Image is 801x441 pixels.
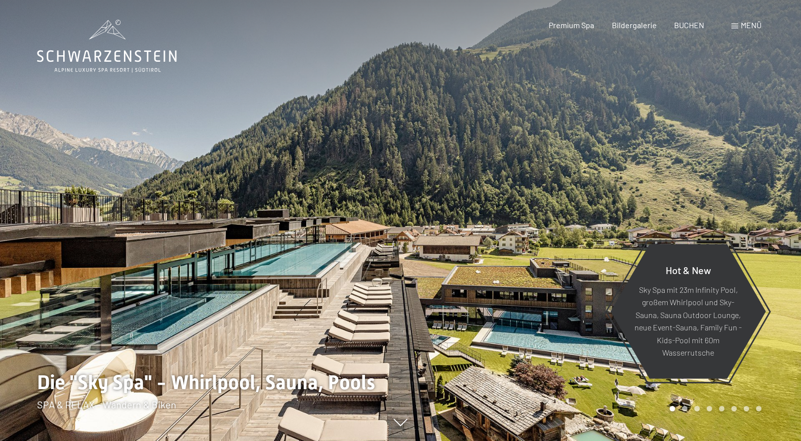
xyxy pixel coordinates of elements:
div: Carousel Page 8 [756,406,761,411]
div: Carousel Page 7 [744,406,749,411]
div: Carousel Page 3 [694,406,700,411]
a: Bildergalerie [612,20,657,30]
a: Hot & New Sky Spa mit 23m Infinity Pool, großem Whirlpool und Sky-Sauna, Sauna Outdoor Lounge, ne... [610,243,766,379]
div: Carousel Page 1 (Current Slide) [670,406,675,411]
p: Sky Spa mit 23m Infinity Pool, großem Whirlpool und Sky-Sauna, Sauna Outdoor Lounge, neue Event-S... [635,283,742,359]
span: Menü [741,20,761,30]
a: Premium Spa [549,20,594,30]
div: Carousel Page 2 [682,406,687,411]
div: Carousel Page 4 [707,406,712,411]
div: Carousel Pagination [666,406,761,411]
span: Hot & New [666,264,711,276]
div: Carousel Page 6 [731,406,737,411]
a: BUCHEN [674,20,704,30]
div: Carousel Page 5 [719,406,724,411]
